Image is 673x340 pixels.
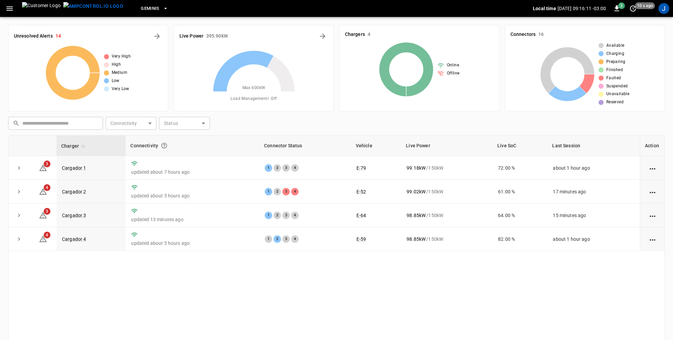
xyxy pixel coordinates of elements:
h6: 16 [538,31,544,38]
span: Charging [606,50,624,57]
th: Action [640,135,665,156]
span: High [112,61,121,68]
div: 2 [274,212,281,219]
th: Live Power [401,135,493,156]
div: 1 [265,188,272,195]
span: 3 [44,161,50,167]
a: 3 [39,165,47,170]
button: Geminis [138,2,171,15]
span: Max. 600 kW [242,85,265,91]
div: 3 [282,235,290,243]
span: Offline [447,70,460,77]
h6: Chargers [345,31,365,38]
p: 98.85 kW [407,212,426,219]
span: Medium [112,69,127,76]
span: Online [447,62,459,69]
a: 4 [39,236,47,241]
a: E-59 [356,236,366,242]
span: Very High [112,53,131,60]
span: Geminis [141,5,159,13]
div: profile-icon [658,3,669,14]
h6: Connectors [511,31,536,38]
span: 10 s ago [635,2,655,9]
div: Connectivity [130,140,255,152]
p: updated about 5 hours ago [131,192,254,199]
p: [DATE] 09:16:11 -03:00 [558,5,606,12]
button: expand row [14,187,24,197]
h6: 14 [56,33,61,40]
div: action cell options [648,212,657,219]
span: Preparing [606,59,626,65]
div: action cell options [648,236,657,242]
div: / 150 kW [407,236,487,242]
td: 72.00 % [493,156,547,180]
div: 2 [274,164,281,172]
div: 1 [265,212,272,219]
td: about 1 hour ago [547,227,640,251]
div: 3 [282,188,290,195]
td: about 1 hour ago [547,156,640,180]
a: E-79 [356,165,366,171]
span: Suspended [606,83,628,90]
div: 1 [265,235,272,243]
span: Low [112,78,120,84]
span: 4 [44,184,50,191]
p: updated about 5 hours ago [131,240,254,247]
span: Charger [61,142,88,150]
a: Cargador 1 [62,165,86,171]
th: Live SoC [493,135,547,156]
span: 3 [44,208,50,215]
div: 2 [274,188,281,195]
div: / 150 kW [407,212,487,219]
img: ampcontrol.io logo [63,2,123,10]
div: / 150 kW [407,165,487,171]
span: Very Low [112,86,129,92]
div: / 150 kW [407,188,487,195]
div: action cell options [648,188,657,195]
div: action cell options [648,165,657,171]
h6: 395.90 kW [206,33,228,40]
div: 3 [282,212,290,219]
p: 98.85 kW [407,236,426,242]
p: updated 13 minutes ago [131,216,254,223]
div: 3 [282,164,290,172]
p: 99.02 kW [407,188,426,195]
div: 4 [291,212,299,219]
td: 82.00 % [493,227,547,251]
th: Connector Status [259,135,351,156]
span: Available [606,42,625,49]
button: Energy Overview [317,31,328,42]
a: E-64 [356,213,366,218]
td: 17 minutes ago [547,180,640,204]
div: 2 [274,235,281,243]
h6: Live Power [179,33,203,40]
div: 1 [265,164,272,172]
button: Connection between the charger and our software. [158,140,170,152]
button: expand row [14,234,24,244]
a: Cargador 2 [62,189,86,194]
span: Load Management = Off [231,95,277,102]
a: 4 [39,188,47,194]
h6: 4 [368,31,370,38]
span: Reserved [606,99,624,106]
span: Unavailable [606,91,629,98]
td: 15 minutes ago [547,204,640,227]
button: expand row [14,163,24,173]
a: E-52 [356,189,366,194]
span: Faulted [606,75,621,82]
p: updated about 7 hours ago [131,169,254,175]
div: 4 [291,164,299,172]
h6: Unresolved Alerts [14,33,53,40]
th: Vehicle [351,135,401,156]
button: All Alerts [152,31,162,42]
img: Customer Logo [22,2,61,15]
td: 64.00 % [493,204,547,227]
td: 61.00 % [493,180,547,204]
p: 99.18 kW [407,165,426,171]
button: set refresh interval [628,3,638,14]
span: 4 [44,232,50,238]
span: Finished [606,67,623,73]
a: 3 [39,212,47,218]
span: 3 [618,2,625,9]
th: Last Session [547,135,640,156]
